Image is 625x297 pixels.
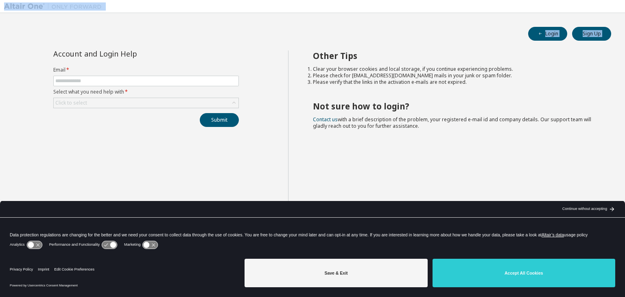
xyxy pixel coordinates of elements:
[55,100,87,106] div: Click to select
[4,2,106,11] img: Altair One
[528,27,567,41] button: Login
[572,27,611,41] button: Sign Up
[200,113,239,127] button: Submit
[313,50,597,61] h2: Other Tips
[313,72,597,79] li: Please check for [EMAIL_ADDRESS][DOMAIN_NAME] mails in your junk or spam folder.
[313,116,338,123] a: Contact us
[53,50,202,57] div: Account and Login Help
[54,98,238,108] div: Click to select
[53,89,239,95] label: Select what you need help with
[53,67,239,73] label: Email
[313,116,591,129] span: with a brief description of the problem, your registered e-mail id and company details. Our suppo...
[313,101,597,111] h2: Not sure how to login?
[313,79,597,85] li: Please verify that the links in the activation e-mails are not expired.
[313,66,597,72] li: Clear your browser cookies and local storage, if you continue experiencing problems.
